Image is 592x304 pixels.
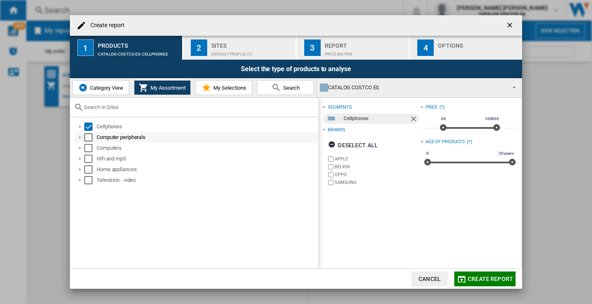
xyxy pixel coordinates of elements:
div: 3 [304,39,321,56]
span: Category View [88,85,123,91]
span: Search [281,85,300,91]
div: CATALOG COSTCO ES:Cellphones [98,48,179,56]
div: Computers [97,144,317,152]
md-checkbox: Select [84,155,97,163]
span: 10000€ [483,116,500,122]
span: My Assortment [148,85,186,91]
button: Cancel [412,272,448,286]
label: SAMSUNG [335,179,420,186]
label: BELKIN [335,164,420,170]
span: 0€ [440,116,447,122]
input: brand.name [328,156,333,162]
div: segments [328,104,351,111]
button: My Selections [195,80,252,95]
div: Cellphones [97,123,317,131]
input: brand.name [328,180,333,185]
button: 4 Options [410,36,522,60]
div: Television - video [97,176,317,184]
label: APPLE [335,156,420,162]
md-checkbox: Select [84,123,97,131]
div: Report [325,39,406,48]
button: Create report [454,272,516,286]
md-checkbox: Select [84,165,97,174]
div: Products [98,39,179,48]
input: brand.name [328,172,333,177]
span: 0 [425,150,430,157]
h4: Create report [86,21,125,30]
div: 2 [191,39,207,56]
ng-md-icon: Remove [409,115,419,125]
div: Sites [211,39,292,48]
md-checkbox: Select [84,144,97,152]
md-checkbox: Select [84,133,97,142]
button: Search [257,80,314,95]
span: My Selections [211,85,246,91]
div: CATALOG COSTCO ES [320,82,505,93]
div: Options [438,39,519,48]
input: Search in Sites [84,104,314,110]
div: Cellphones [344,114,409,124]
div: Home appliances [97,165,317,174]
button: getI18NText('BUTTONS.CLOSE_DIALOG') [502,17,519,34]
button: 3 Report Price Matrix [297,36,410,60]
div: Age of products [425,139,465,145]
md-checkbox: Select [84,176,97,184]
div: 1 [77,39,94,56]
button: 2 Sites Default profile (1) [183,36,296,60]
div: Price Matrix [325,48,406,56]
span: Create report [468,276,513,282]
span: 30 years [497,150,515,157]
button: My Assortment [134,80,191,95]
div: Brands [328,127,345,133]
div: Default profile (1) [211,48,292,56]
div: 4 [417,39,434,56]
ng-md-icon: getI18NText('BUTTONS.CLOSE_DIALOG') [506,21,516,31]
div: Price [425,104,438,111]
div: Select the type of products to analyse [70,60,522,78]
input: brand.name [328,164,333,169]
div: Computer peripherals [97,133,317,142]
label: OPPO [335,172,420,178]
button: Deselect all [326,138,380,153]
div: Hifi and mp3 [97,155,317,163]
img: wiser-icon-blue.png [78,83,88,93]
button: 1 Products CATALOG COSTCO ES:Cellphones [70,36,183,60]
button: Category View [72,80,129,95]
div: Deselect all [328,138,378,153]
